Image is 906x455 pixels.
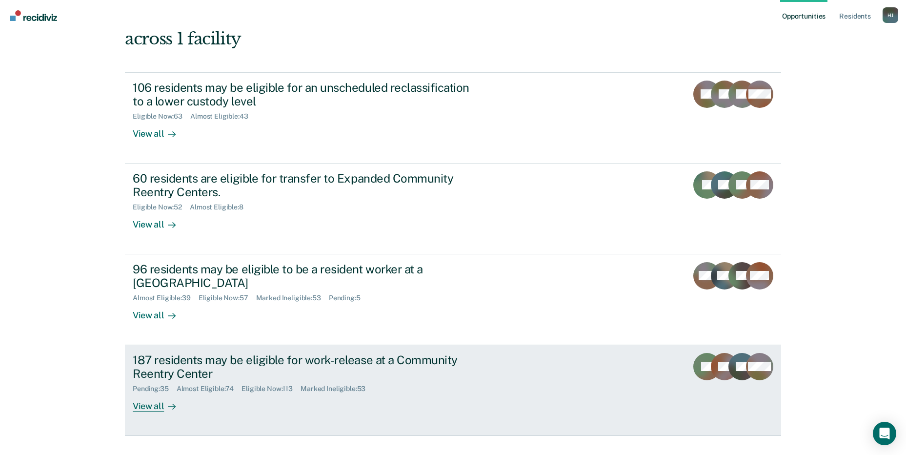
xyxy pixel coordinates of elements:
[125,72,781,164] a: 106 residents may be eligible for an unscheduled reclassification to a lower custody levelEligibl...
[133,81,475,109] div: 106 residents may be eligible for an unscheduled reclassification to a lower custody level
[133,121,187,140] div: View all
[133,112,190,121] div: Eligible Now : 63
[133,302,187,321] div: View all
[199,294,256,302] div: Eligible Now : 57
[256,294,329,302] div: Marked Ineligible : 53
[329,294,368,302] div: Pending : 5
[133,211,187,230] div: View all
[190,203,251,211] div: Almost Eligible : 8
[125,164,781,254] a: 60 residents are eligible for transfer to Expanded Community Reentry Centers.Eligible Now:52Almos...
[125,254,781,345] a: 96 residents may be eligible to be a resident worker at a [GEOGRAPHIC_DATA]Almost Eligible:39Elig...
[242,385,301,393] div: Eligible Now : 113
[883,7,898,23] button: Profile dropdown button
[883,7,898,23] div: H J
[133,294,199,302] div: Almost Eligible : 39
[133,262,475,290] div: 96 residents may be eligible to be a resident worker at a [GEOGRAPHIC_DATA]
[190,112,256,121] div: Almost Eligible : 43
[10,10,57,21] img: Recidiviz
[125,345,781,436] a: 187 residents may be eligible for work-release at a Community Reentry CenterPending:35Almost Elig...
[133,353,475,381] div: 187 residents may be eligible for work-release at a Community Reentry Center
[873,422,896,445] div: Open Intercom Messenger
[125,9,650,49] div: Hi, [PERSON_NAME]. We’ve found some outstanding items across 1 facility
[177,385,242,393] div: Almost Eligible : 74
[133,385,177,393] div: Pending : 35
[301,385,373,393] div: Marked Ineligible : 53
[133,171,475,200] div: 60 residents are eligible for transfer to Expanded Community Reentry Centers.
[133,393,187,412] div: View all
[133,203,190,211] div: Eligible Now : 52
